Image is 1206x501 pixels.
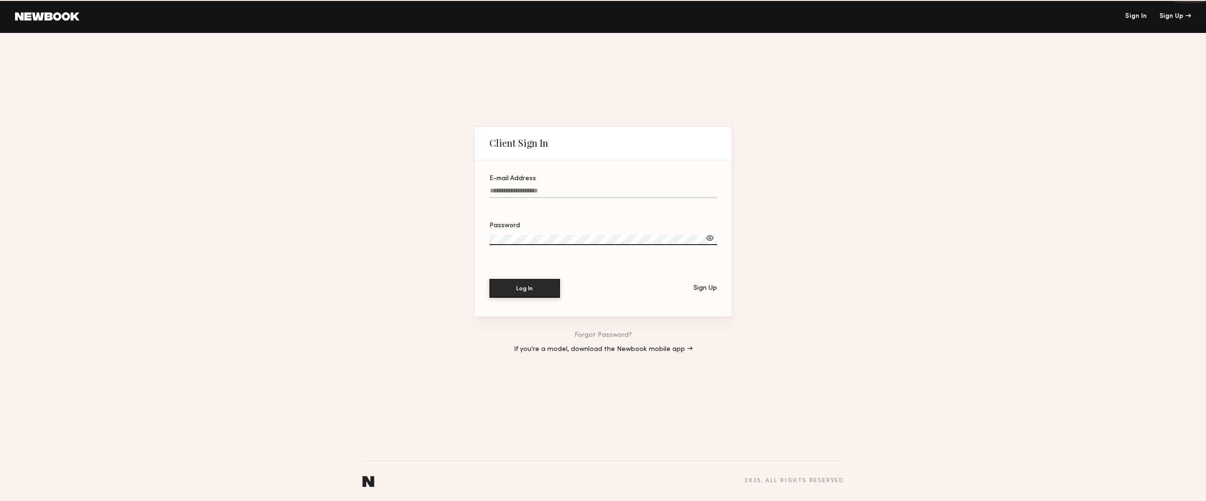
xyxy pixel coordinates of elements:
[744,478,843,484] div: 2025 , all rights reserved
[489,235,717,245] input: Password
[694,285,717,292] div: Sign Up
[489,175,717,182] div: E-mail Address
[1159,13,1191,20] div: Sign Up
[514,346,693,353] a: If you’re a model, download the Newbook mobile app →
[575,332,632,339] a: Forgot Password?
[1125,13,1147,20] a: Sign In
[489,137,548,149] div: Client Sign In
[489,279,560,298] button: Log In
[489,223,717,229] div: Password
[489,187,717,198] input: E-mail Address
